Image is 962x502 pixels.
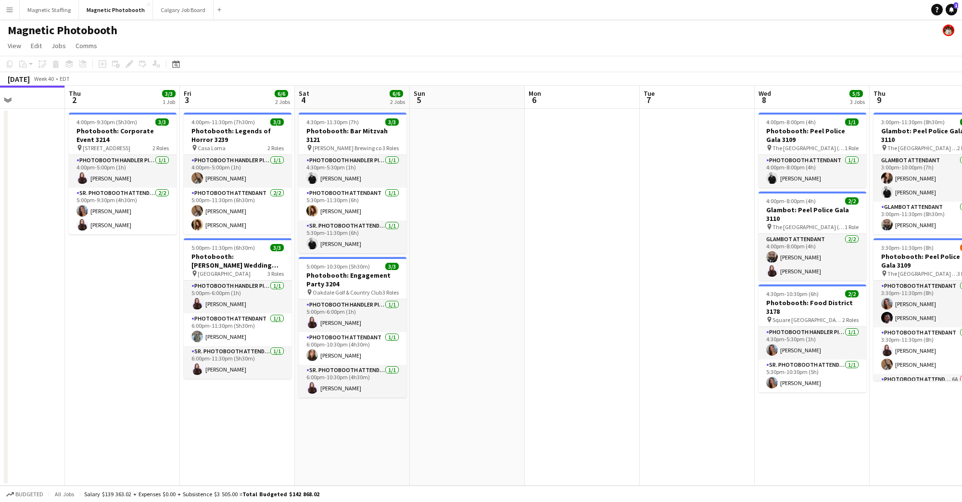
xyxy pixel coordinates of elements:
a: 1 [946,4,957,15]
div: EDT [60,75,70,82]
a: View [4,39,25,52]
a: Jobs [48,39,70,52]
span: 1 [954,2,958,9]
span: Edit [31,41,42,50]
span: All jobs [53,490,76,498]
span: Jobs [51,41,66,50]
app-user-avatar: Kara & Monika [943,25,954,36]
div: Salary $139 363.02 + Expenses $0.00 + Subsistence $3 505.00 = [84,490,319,498]
span: View [8,41,21,50]
button: Magnetic Staffing [20,0,79,19]
a: Comms [72,39,101,52]
span: Week 40 [32,75,56,82]
div: [DATE] [8,74,30,84]
button: Magnetic Photobooth [79,0,153,19]
h1: Magnetic Photobooth [8,23,117,38]
span: Total Budgeted $142 868.02 [242,490,319,498]
a: Edit [27,39,46,52]
button: Budgeted [5,489,45,500]
span: Budgeted [15,491,43,498]
button: Calgary Job Board [153,0,214,19]
span: Comms [76,41,97,50]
